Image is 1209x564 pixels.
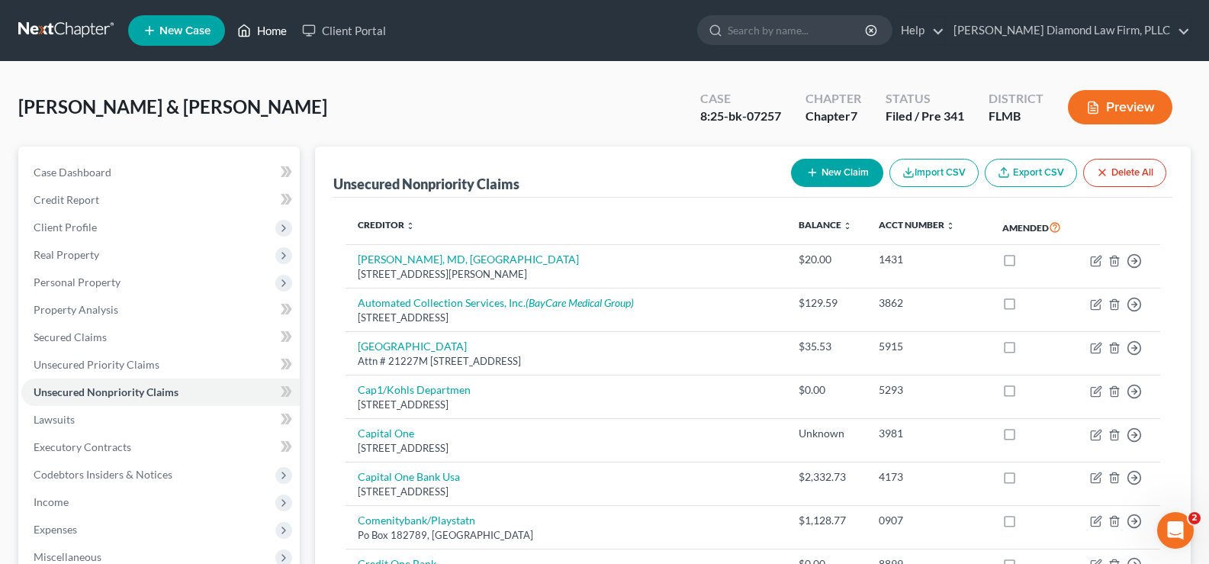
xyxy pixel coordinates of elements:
[358,485,774,499] div: [STREET_ADDRESS]
[1188,512,1201,524] span: 2
[879,219,955,230] a: Acct Number unfold_more
[406,221,415,230] i: unfold_more
[799,469,854,485] div: $2,332.73
[358,311,774,325] div: [STREET_ADDRESS]
[18,95,327,118] span: [PERSON_NAME] & [PERSON_NAME]
[879,469,977,485] div: 4173
[990,210,1076,245] th: Amended
[358,514,475,527] a: Comenitybank/Playstatn
[230,17,294,44] a: Home
[34,358,159,371] span: Unsecured Priority Claims
[799,252,854,267] div: $20.00
[805,108,861,125] div: Chapter
[358,253,579,266] a: [PERSON_NAME], MD, [GEOGRAPHIC_DATA]
[34,276,121,288] span: Personal Property
[34,221,97,234] span: Client Profile
[358,470,460,483] a: Capital One Bank Usa
[791,159,883,187] button: New Claim
[805,90,861,108] div: Chapter
[34,495,69,508] span: Income
[34,330,107,343] span: Secured Claims
[799,382,854,398] div: $0.00
[358,296,634,309] a: Automated Collection Services, Inc.(BayCare Medical Group)
[21,159,300,186] a: Case Dashboard
[34,550,101,563] span: Miscellaneous
[893,17,944,44] a: Help
[34,413,75,426] span: Lawsuits
[333,175,519,193] div: Unsecured Nonpriority Claims
[34,468,172,481] span: Codebtors Insiders & Notices
[358,354,774,369] div: Attn # 21227M [STREET_ADDRESS]
[985,159,1077,187] a: Export CSV
[1068,90,1172,124] button: Preview
[358,398,774,412] div: [STREET_ADDRESS]
[728,16,867,44] input: Search by name...
[879,252,977,267] div: 1431
[989,90,1043,108] div: District
[21,433,300,461] a: Executory Contracts
[946,17,1190,44] a: [PERSON_NAME] Diamond Law Firm, PLLC
[34,303,118,316] span: Property Analysis
[21,379,300,406] a: Unsecured Nonpriority Claims
[879,513,977,528] div: 0907
[886,108,964,125] div: Filed / Pre 341
[799,295,854,311] div: $129.59
[358,340,467,353] a: [GEOGRAPHIC_DATA]
[843,221,852,230] i: unfold_more
[21,324,300,351] a: Secured Claims
[799,426,854,441] div: Unknown
[1157,512,1194,549] iframe: Intercom live chat
[34,523,77,536] span: Expenses
[358,528,774,543] div: Po Box 182789, [GEOGRAPHIC_DATA]
[34,193,99,206] span: Credit Report
[879,426,977,441] div: 3981
[850,108,857,123] span: 7
[358,267,774,282] div: [STREET_ADDRESS][PERSON_NAME]
[700,108,781,125] div: 8:25-bk-07257
[159,25,211,37] span: New Case
[700,90,781,108] div: Case
[526,296,634,309] i: (BayCare Medical Group)
[889,159,979,187] button: Import CSV
[34,166,111,179] span: Case Dashboard
[358,219,415,230] a: Creditor unfold_more
[21,296,300,324] a: Property Analysis
[34,385,178,398] span: Unsecured Nonpriority Claims
[799,219,852,230] a: Balance unfold_more
[358,427,414,440] a: Capital One
[21,406,300,433] a: Lawsuits
[34,440,131,453] span: Executory Contracts
[886,90,964,108] div: Status
[879,295,977,311] div: 3862
[21,351,300,379] a: Unsecured Priority Claims
[989,108,1043,125] div: FLMB
[879,339,977,354] div: 5915
[1083,159,1166,187] button: Delete All
[34,248,99,261] span: Real Property
[294,17,394,44] a: Client Portal
[946,221,955,230] i: unfold_more
[21,186,300,214] a: Credit Report
[799,339,854,354] div: $35.53
[879,382,977,398] div: 5293
[358,383,471,396] a: Cap1/Kohls Departmen
[799,513,854,528] div: $1,128.77
[358,441,774,456] div: [STREET_ADDRESS]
